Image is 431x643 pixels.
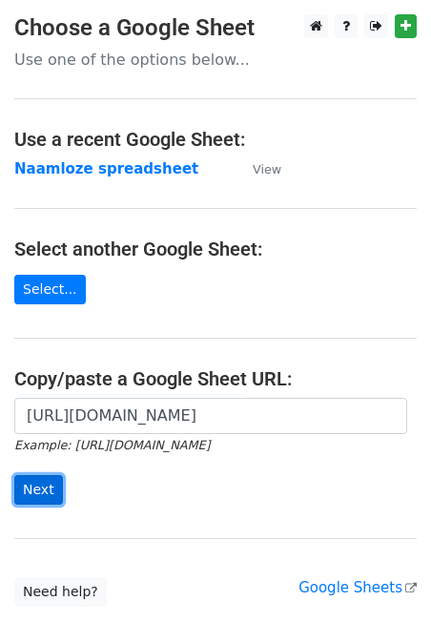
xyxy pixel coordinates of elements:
iframe: Chat Widget [336,551,431,643]
a: Naamloze spreadsheet [14,160,198,177]
a: Select... [14,275,86,304]
input: Paste your Google Sheet URL here [14,398,407,434]
input: Next [14,475,63,505]
div: Chatwidget [336,551,431,643]
h3: Choose a Google Sheet [14,14,417,42]
h4: Select another Google Sheet: [14,238,417,260]
a: View [234,160,281,177]
h4: Copy/paste a Google Sheet URL: [14,367,417,390]
h4: Use a recent Google Sheet: [14,128,417,151]
small: Example: [URL][DOMAIN_NAME] [14,438,210,452]
p: Use one of the options below... [14,50,417,70]
small: View [253,162,281,176]
a: Need help? [14,577,107,607]
a: Google Sheets [298,579,417,596]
